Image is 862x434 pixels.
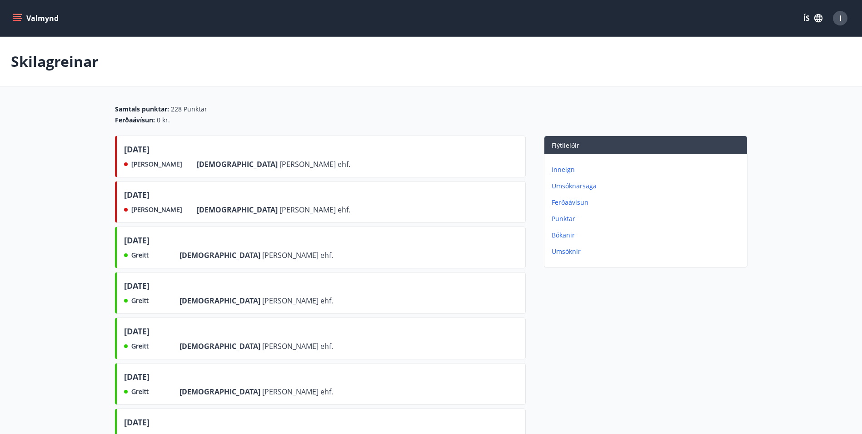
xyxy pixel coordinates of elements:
span: [PERSON_NAME] ehf. [279,205,350,215]
p: Umsóknarsaga [552,182,743,191]
p: Inneign [552,165,743,174]
span: [DEMOGRAPHIC_DATA] [197,159,279,169]
span: [DEMOGRAPHIC_DATA] [179,387,262,397]
p: Umsóknir [552,247,743,256]
p: Skilagreinar [11,51,99,71]
span: Greitt [131,342,149,351]
span: [PERSON_NAME] ehf. [262,296,333,306]
span: Flýtileiðir [552,141,579,150]
button: menu [11,10,62,26]
span: [PERSON_NAME] [131,160,182,169]
p: Punktar [552,214,743,223]
button: ÍS [798,10,827,26]
span: Greitt [131,251,149,260]
span: [PERSON_NAME] ehf. [279,159,350,169]
span: 0 kr. [157,116,170,125]
span: [DEMOGRAPHIC_DATA] [179,341,262,351]
span: [DATE] [124,325,149,341]
p: Bókanir [552,231,743,240]
span: [DATE] [124,280,149,295]
span: [PERSON_NAME] ehf. [262,250,333,260]
button: I [829,7,851,29]
span: [DATE] [124,234,149,250]
p: Ferðaávísun [552,198,743,207]
span: Ferðaávísun : [115,116,155,125]
span: Samtals punktar : [115,105,169,114]
span: Greitt [131,296,149,305]
span: [DEMOGRAPHIC_DATA] [179,250,262,260]
span: Greitt [131,387,149,396]
span: [DATE] [124,416,149,432]
span: [PERSON_NAME] ehf. [262,341,333,351]
span: 228 Punktar [171,105,207,114]
span: [DEMOGRAPHIC_DATA] [179,296,262,306]
span: [PERSON_NAME] [131,205,182,214]
span: [DATE] [124,371,149,386]
span: [DATE] [124,143,149,159]
span: [DEMOGRAPHIC_DATA] [197,205,279,215]
span: I [839,13,842,23]
span: [PERSON_NAME] ehf. [262,387,333,397]
span: [DATE] [124,189,149,204]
